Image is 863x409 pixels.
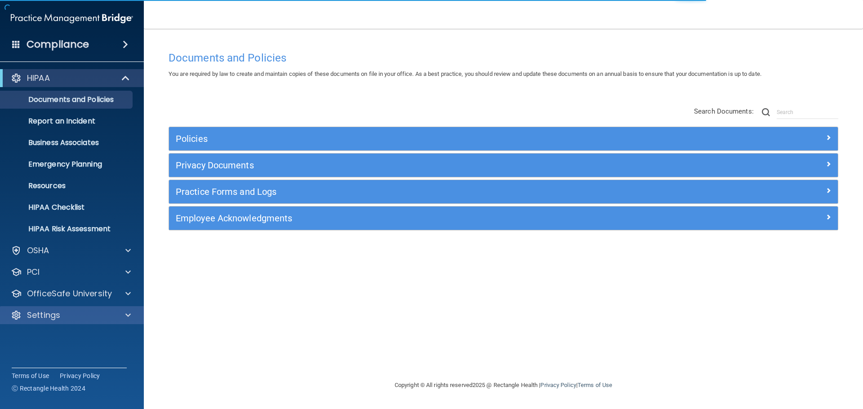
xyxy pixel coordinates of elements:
[6,224,129,233] p: HIPAA Risk Assessment
[169,52,838,64] h4: Documents and Policies
[6,117,129,126] p: Report an Incident
[176,132,831,146] a: Policies
[777,106,838,119] input: Search
[339,371,667,400] div: Copyright © All rights reserved 2025 @ Rectangle Health | |
[169,70,761,77] span: You are required by law to create and maintain copies of these documents on file in your office. ...
[12,384,85,393] span: Ⓒ Rectangle Health 2024
[11,73,130,84] a: HIPAA
[176,160,664,170] h5: Privacy Documents
[176,158,831,172] a: Privacy Documents
[11,245,131,256] a: OSHA
[11,267,131,277] a: PCI
[27,245,49,256] p: OSHA
[27,267,40,277] p: PCI
[27,38,89,51] h4: Compliance
[176,134,664,144] h5: Policies
[707,345,852,381] iframe: Drift Widget Chat Controller
[176,211,831,225] a: Employee Acknowledgments
[12,371,49,380] a: Terms of Use
[6,138,129,147] p: Business Associates
[540,382,576,388] a: Privacy Policy
[762,108,770,116] img: ic-search.3b580494.png
[11,310,131,321] a: Settings
[176,187,664,197] h5: Practice Forms and Logs
[6,203,129,212] p: HIPAA Checklist
[27,310,60,321] p: Settings
[27,288,112,299] p: OfficeSafe University
[694,107,754,115] span: Search Documents:
[176,185,831,199] a: Practice Forms and Logs
[27,73,50,84] p: HIPAA
[11,9,133,27] img: PMB logo
[6,95,129,104] p: Documents and Policies
[60,371,100,380] a: Privacy Policy
[6,181,129,190] p: Resources
[11,288,131,299] a: OfficeSafe University
[176,213,664,223] h5: Employee Acknowledgments
[578,382,612,388] a: Terms of Use
[6,160,129,169] p: Emergency Planning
